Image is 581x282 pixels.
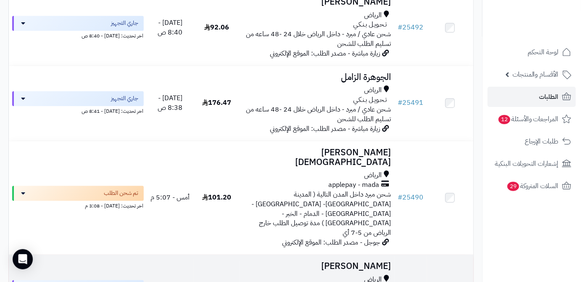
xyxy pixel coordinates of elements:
[111,19,139,27] span: جاري التجهيز
[151,192,190,202] span: أمس - 5:07 م
[354,20,387,29] span: تـحـويـل بـنـكـي
[488,87,576,107] a: الطلبات
[488,42,576,62] a: لوحة التحكم
[243,72,391,82] h3: الجوهرة الزامل
[398,192,403,202] span: #
[488,176,576,196] a: السلات المتروكة29
[252,189,391,238] span: شحن مبرد داخل المدن التالية ( المدينة [GEOGRAPHIC_DATA]- [GEOGRAPHIC_DATA] - [GEOGRAPHIC_DATA] - ...
[364,170,382,180] span: الرياض
[354,95,387,105] span: تـحـويـل بـنـكـي
[270,124,380,134] span: زيارة مباشرة - مصدر الطلب: الموقع الإلكتروني
[364,85,382,95] span: الرياض
[488,109,576,129] a: المراجعات والأسئلة12
[12,31,144,40] div: اخر تحديث: [DATE] - 8:40 ص
[13,249,33,269] div: Open Intercom Messenger
[525,136,559,147] span: طلبات الإرجاع
[498,113,559,125] span: المراجعات والأسئلة
[539,91,559,103] span: الطلبات
[398,22,403,32] span: #
[528,46,559,58] span: لوحة التحكم
[104,189,139,197] span: تم شحن الطلب
[398,98,403,108] span: #
[246,104,391,124] span: شحن عادي / مبرد - داخل الرياض خلال 24 -48 ساعه من تسليم الطلب للشحن
[243,148,391,167] h3: [PERSON_NAME][DEMOGRAPHIC_DATA]
[202,192,231,202] span: 101.20
[158,93,182,113] span: [DATE] - 8:38 ص
[204,22,229,32] span: 92.06
[398,22,424,32] a: #25492
[507,182,519,192] span: 29
[202,98,231,108] span: 176.47
[270,48,380,59] span: زيارة مباشرة - مصدر الطلب: الموقع الإلكتروني
[507,180,559,192] span: السلات المتروكة
[12,201,144,210] div: اخر تحديث: [DATE] - 3:08 م
[364,11,382,20] span: الرياض
[398,98,424,108] a: #25491
[283,237,380,247] span: جوجل - مصدر الطلب: الموقع الإلكتروني
[524,17,573,35] img: logo-2.png
[111,94,139,103] span: جاري التجهيز
[246,29,391,49] span: شحن عادي / مبرد - داخل الرياض خلال 24 -48 ساعه من تسليم الطلب للشحن
[512,69,559,80] span: الأقسام والمنتجات
[158,18,182,37] span: [DATE] - 8:40 ص
[329,180,380,190] span: applepay - mada
[398,192,424,202] a: #25490
[495,158,559,170] span: إشعارات التحويلات البنكية
[12,106,144,115] div: اخر تحديث: [DATE] - 8:41 ص
[488,154,576,174] a: إشعارات التحويلات البنكية
[498,115,510,125] span: 12
[243,261,391,271] h3: [PERSON_NAME]
[488,131,576,152] a: طلبات الإرجاع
